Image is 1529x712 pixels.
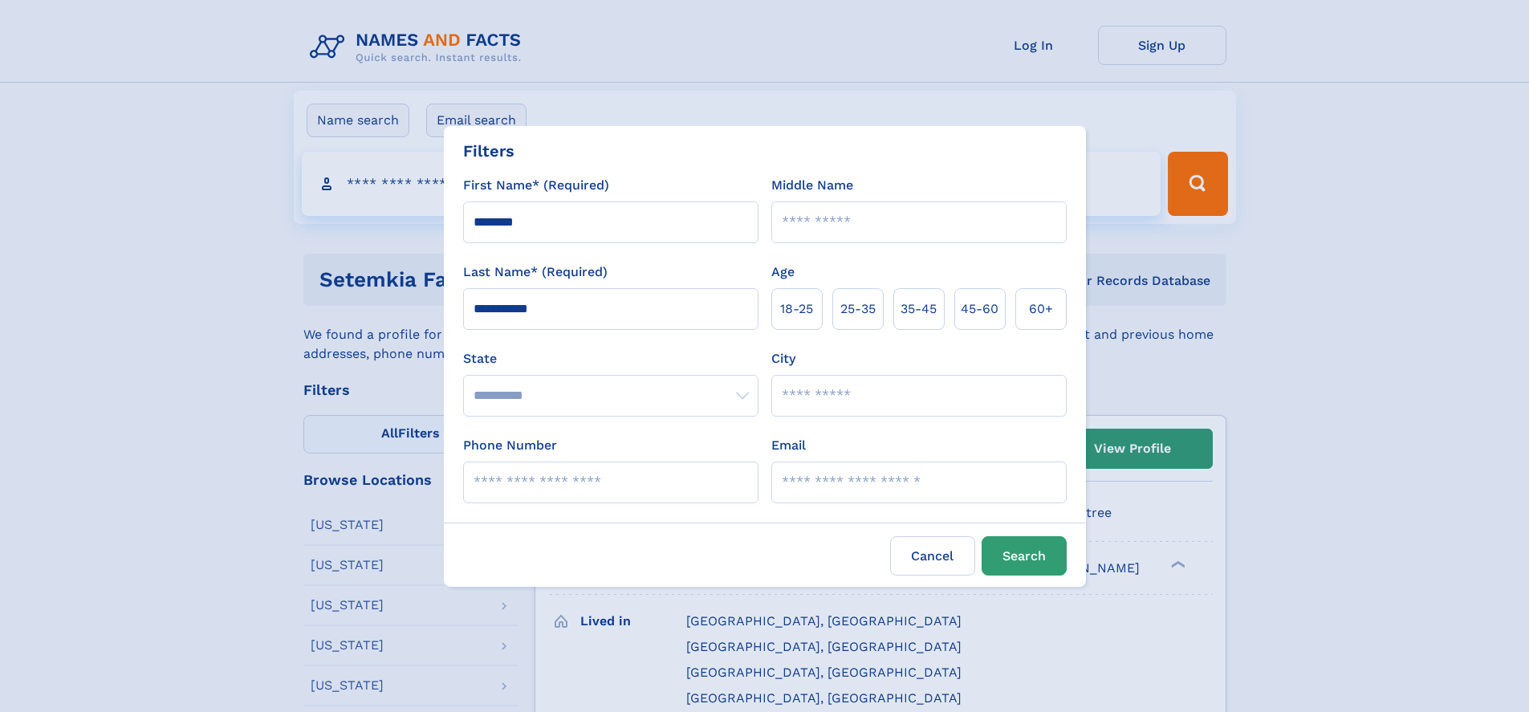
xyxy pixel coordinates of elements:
span: 18‑25 [780,299,813,319]
label: First Name* (Required) [463,176,609,195]
span: 35‑45 [901,299,937,319]
span: 45‑60 [961,299,998,319]
label: Middle Name [771,176,853,195]
label: Phone Number [463,436,557,455]
button: Search [982,536,1067,576]
label: Email [771,436,806,455]
label: Age [771,262,795,282]
label: State [463,349,758,368]
span: 60+ [1029,299,1053,319]
label: Last Name* (Required) [463,262,608,282]
div: Filters [463,139,514,163]
label: City [771,349,795,368]
span: 25‑35 [840,299,876,319]
label: Cancel [890,536,975,576]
